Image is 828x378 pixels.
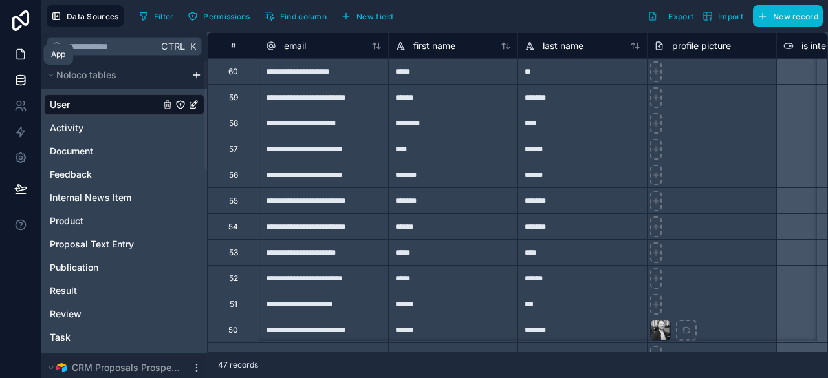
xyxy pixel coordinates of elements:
span: Import [718,12,743,21]
span: K [188,42,197,51]
div: 55 [229,196,238,206]
a: Document [50,145,160,158]
button: Airtable LogoCRM Proposals Prospects [44,359,186,377]
span: Product [50,215,83,227]
button: Find column [260,6,331,26]
div: Internal News Item [44,187,204,208]
a: Activity [50,121,160,134]
button: Export [643,5,698,27]
span: User [50,98,70,111]
span: Ctrl [160,38,186,54]
div: App [51,49,65,59]
div: 50 [228,325,238,335]
button: Data Sources [47,5,124,27]
a: Task [50,331,160,344]
div: 57 [229,144,238,154]
a: Permissions [183,6,259,26]
div: 58 [229,118,238,129]
span: Noloco tables [56,68,116,81]
button: Filter [134,6,179,26]
button: New field [336,6,398,26]
div: 56 [229,170,238,180]
span: last name [543,39,583,52]
span: Internal News Item [50,191,131,204]
a: Feedback [50,168,160,181]
div: Activity [44,118,204,138]
span: New field [356,12,393,21]
span: Proposal Text Entry [50,238,134,251]
span: email [284,39,306,52]
span: Review [50,308,82,320]
span: profile picture [672,39,731,52]
span: first name [413,39,455,52]
div: Publication [44,257,204,278]
a: User [50,98,160,111]
img: Airtable Logo [56,362,67,373]
span: CRM Proposals Prospects [72,361,180,374]
span: Data Sources [67,12,119,21]
button: Import [698,5,748,27]
button: New record [753,5,823,27]
div: 53 [229,247,238,258]
div: 52 [229,273,238,284]
a: Result [50,284,160,297]
div: Review [44,304,204,324]
a: Review [50,308,160,320]
a: Product [50,215,160,227]
div: 60 [228,67,238,77]
div: Task [44,327,204,348]
a: Proposal Text Entry [50,238,160,251]
div: Result [44,280,204,301]
span: Permissions [203,12,250,21]
button: Permissions [183,6,254,26]
a: Internal News Item [50,191,160,204]
a: New record [748,5,823,27]
div: Feedback [44,164,204,185]
span: Find column [280,12,327,21]
div: # [217,41,249,50]
div: 51 [230,299,237,310]
div: 54 [228,222,238,232]
span: Result [50,284,77,297]
div: Document [44,141,204,162]
span: Feedback [50,168,92,181]
a: Publication [50,261,160,274]
span: Activity [50,121,83,134]
span: Export [668,12,693,21]
div: 59 [229,92,238,103]
span: Task [50,331,71,344]
span: Filter [154,12,174,21]
div: Proposal Text Entry [44,234,204,255]
div: 48 [228,351,238,361]
span: 47 records [218,360,258,370]
div: Product [44,211,204,231]
span: New record [773,12,818,21]
div: User [44,94,204,115]
button: Noloco tables [44,66,186,84]
span: Document [50,145,93,158]
span: Publication [50,261,98,274]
